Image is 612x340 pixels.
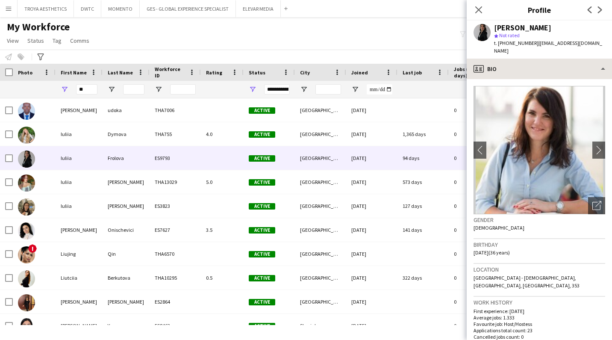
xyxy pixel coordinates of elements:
button: Open Filter Menu [61,86,68,93]
h3: Gender [474,216,605,224]
span: Status [27,37,44,44]
p: Cancelled jobs count: 0 [474,334,605,340]
button: ELEVAR MEDIA [236,0,281,17]
div: [DATE] [346,266,397,290]
div: [PERSON_NAME] [56,218,103,242]
span: Active [249,227,275,234]
span: Comms [70,37,89,44]
div: Iuliia [56,146,103,170]
div: Liutciia [56,266,103,290]
img: Iuliia Nikolina [18,174,35,192]
p: Favourite job: Host/Hostess [474,321,605,327]
div: [GEOGRAPHIC_DATA] [295,146,346,170]
div: THA13029 [150,170,201,194]
span: [GEOGRAPHIC_DATA] - [DEMOGRAPHIC_DATA], [GEOGRAPHIC_DATA], [GEOGRAPHIC_DATA], 353 [474,275,580,289]
button: GES - GLOBAL EXPERIENCE SPECIALIST [140,0,236,17]
span: | [EMAIL_ADDRESS][DOMAIN_NAME] [494,40,602,54]
span: Active [249,155,275,162]
div: 0 [449,266,504,290]
div: 0 [449,218,504,242]
div: Iuliia [56,194,103,218]
img: Marium Akhtar Muhammad akhtar [18,294,35,311]
div: Younus [103,314,150,337]
button: Open Filter Menu [249,86,256,93]
span: First Name [61,69,87,76]
div: Sharjah [295,314,346,337]
div: [DATE] [346,242,397,266]
p: First experience: [DATE] [474,308,605,314]
div: 94 days [397,146,449,170]
a: View [3,35,22,46]
div: 0 [449,290,504,313]
div: Frolova [103,146,150,170]
h3: Location [474,266,605,273]
div: [GEOGRAPHIC_DATA] [295,122,346,146]
h3: Profile [467,4,612,15]
span: Active [249,131,275,138]
div: 0 [449,194,504,218]
span: My Workforce [7,21,70,33]
div: THA6570 [150,242,201,266]
div: 141 days [397,218,449,242]
div: [GEOGRAPHIC_DATA] [295,170,346,194]
span: Active [249,251,275,257]
div: 0 [449,170,504,194]
div: Onischevici [103,218,150,242]
div: THA7006 [150,98,201,122]
div: 4.0 [201,122,244,146]
button: Open Filter Menu [108,86,115,93]
div: udoka [103,98,150,122]
span: [DEMOGRAPHIC_DATA] [474,225,524,231]
div: [PERSON_NAME] [103,170,150,194]
div: [PERSON_NAME] [494,24,551,32]
button: Open Filter Menu [155,86,162,93]
span: Active [249,107,275,114]
div: 0 [449,98,504,122]
a: Status [24,35,47,46]
img: Iuliia Dymova [18,127,35,144]
div: ES7627 [150,218,201,242]
button: MOMENTO [101,0,140,17]
img: Iuliia Varga [18,198,35,216]
h3: Work history [474,299,605,306]
button: DWTC [74,0,101,17]
div: [DATE] [346,194,397,218]
div: Qin [103,242,150,266]
div: 127 days [397,194,449,218]
div: [GEOGRAPHIC_DATA] [295,290,346,313]
div: ES2864 [150,290,201,313]
span: Joined [351,69,368,76]
span: Last Name [108,69,133,76]
div: ES3823 [150,194,201,218]
a: Comms [67,35,93,46]
span: Rating [206,69,222,76]
img: Crew avatar or photo [474,86,605,214]
span: t. [PHONE_NUMBER] [494,40,538,46]
div: [GEOGRAPHIC_DATA] [295,98,346,122]
span: Last job [403,69,422,76]
div: [GEOGRAPHIC_DATA] [295,218,346,242]
span: [DATE] (36 years) [474,249,510,256]
div: THA755 [150,122,201,146]
span: Active [249,323,275,329]
div: [DATE] [346,146,397,170]
div: Bio [467,59,612,79]
input: City Filter Input [315,84,341,95]
img: Liujing Qin [18,246,35,263]
div: 1,365 days [397,122,449,146]
div: [DATE] [346,170,397,194]
div: [PERSON_NAME] [56,290,103,313]
div: 0 [449,314,504,337]
div: [GEOGRAPHIC_DATA] [295,266,346,290]
div: [PERSON_NAME] [56,98,103,122]
button: Open Filter Menu [300,86,308,93]
input: Joined Filter Input [367,84,392,95]
button: TROYA AESTHETICS [18,0,74,17]
p: Average jobs: 1.333 [474,314,605,321]
div: [DATE] [346,122,397,146]
span: City [300,69,310,76]
div: [GEOGRAPHIC_DATA] [295,242,346,266]
div: 322 days [397,266,449,290]
div: Iuliia [56,122,103,146]
span: Active [249,179,275,186]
